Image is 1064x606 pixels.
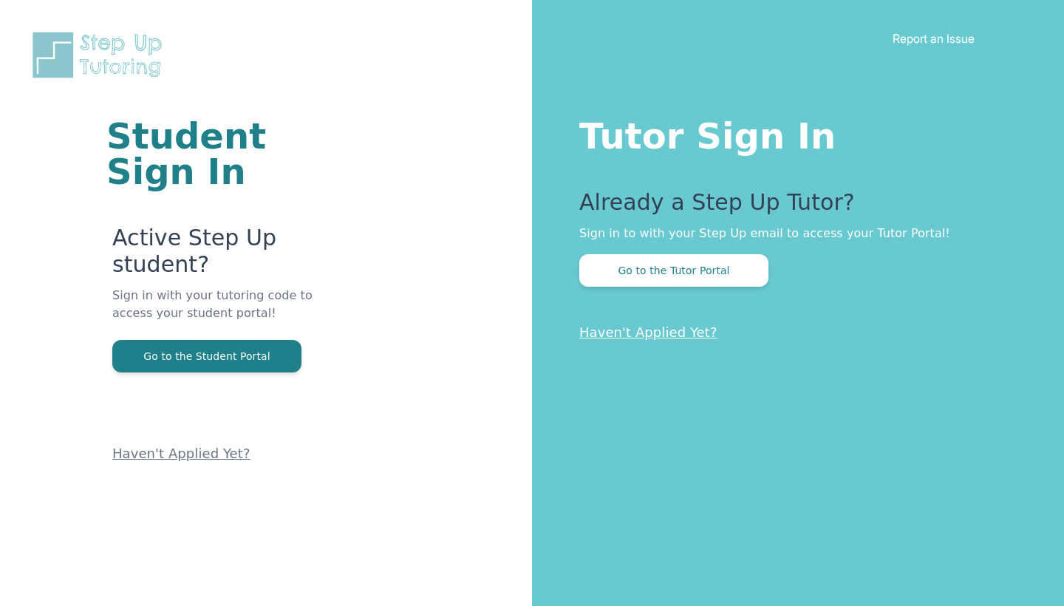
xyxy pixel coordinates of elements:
[579,254,768,287] button: Go to the Tutor Portal
[112,349,301,363] a: Go to the Student Portal
[579,263,768,277] a: Go to the Tutor Portal
[579,112,1005,154] h1: Tutor Sign In
[579,225,1005,242] p: Sign in to with your Step Up email to access your Tutor Portal!
[112,287,355,340] p: Sign in with your tutoring code to access your student portal!
[893,31,975,46] a: Report an Issue
[30,30,171,81] img: Step Up Tutoring horizontal logo
[106,118,355,189] h1: Student Sign In
[112,225,355,287] p: Active Step Up student?
[112,446,250,461] a: Haven't Applied Yet?
[579,189,1005,225] p: Already a Step Up Tutor?
[579,324,717,340] a: Haven't Applied Yet?
[112,340,301,372] button: Go to the Student Portal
